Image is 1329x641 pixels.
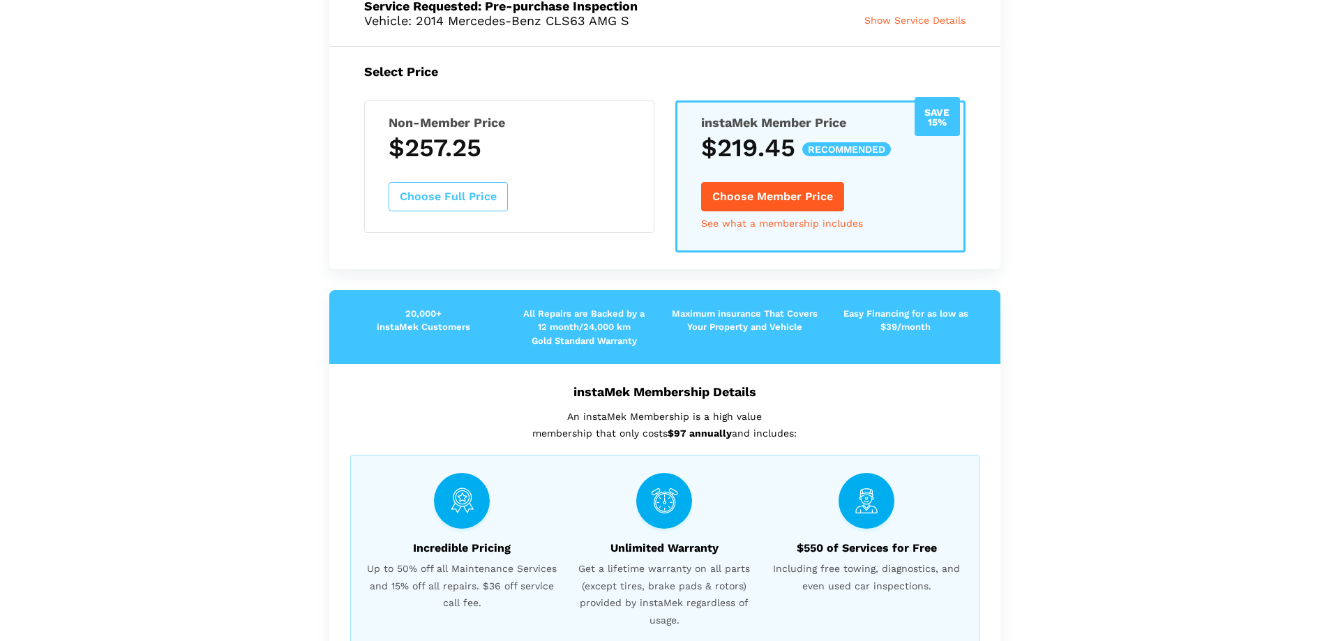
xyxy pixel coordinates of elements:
[389,133,630,163] h3: $257.25
[665,307,825,334] p: Maximum insurance That Covers Your Property and Vehicle
[668,428,732,439] strong: $97 annually
[504,307,664,348] p: All Repairs are Backed by a 12 month/24,000 km Gold Standard Warranty
[915,97,960,136] div: Save 15%
[389,182,508,211] button: Choose Full Price
[701,218,863,228] a: See what a membership includes
[343,307,504,334] p: 20,000+ instaMek Customers
[566,560,762,628] span: Get a lifetime warranty on all parts (except tires, brake pads & rotors) provided by instaMek reg...
[825,307,986,334] p: Easy Financing for as low as $39/month
[701,182,844,211] button: Choose Member Price
[701,115,940,130] h5: instaMek Member Price
[769,542,964,555] h6: $550 of Services for Free
[350,408,979,442] p: An instaMek Membership is a high value membership that only costs and includes:
[769,560,964,594] span: Including free towing, diagnostics, and even used car inspections.
[364,64,966,79] h5: Select Price
[389,115,630,130] h5: Non-Member Price
[701,133,940,163] h3: $219.45
[365,542,560,555] h6: Incredible Pricing
[350,384,979,399] h5: instaMek Membership Details
[802,142,891,156] span: recommended
[566,542,762,555] h6: Unlimited Warranty
[864,15,966,26] span: Show Service Details
[364,13,664,28] h5: Vehicle: 2014 Mercedes-Benz CLS63 AMG S
[365,560,560,612] span: Up to 50% off all Maintenance Services and 15% off all repairs. $36 off service call fee.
